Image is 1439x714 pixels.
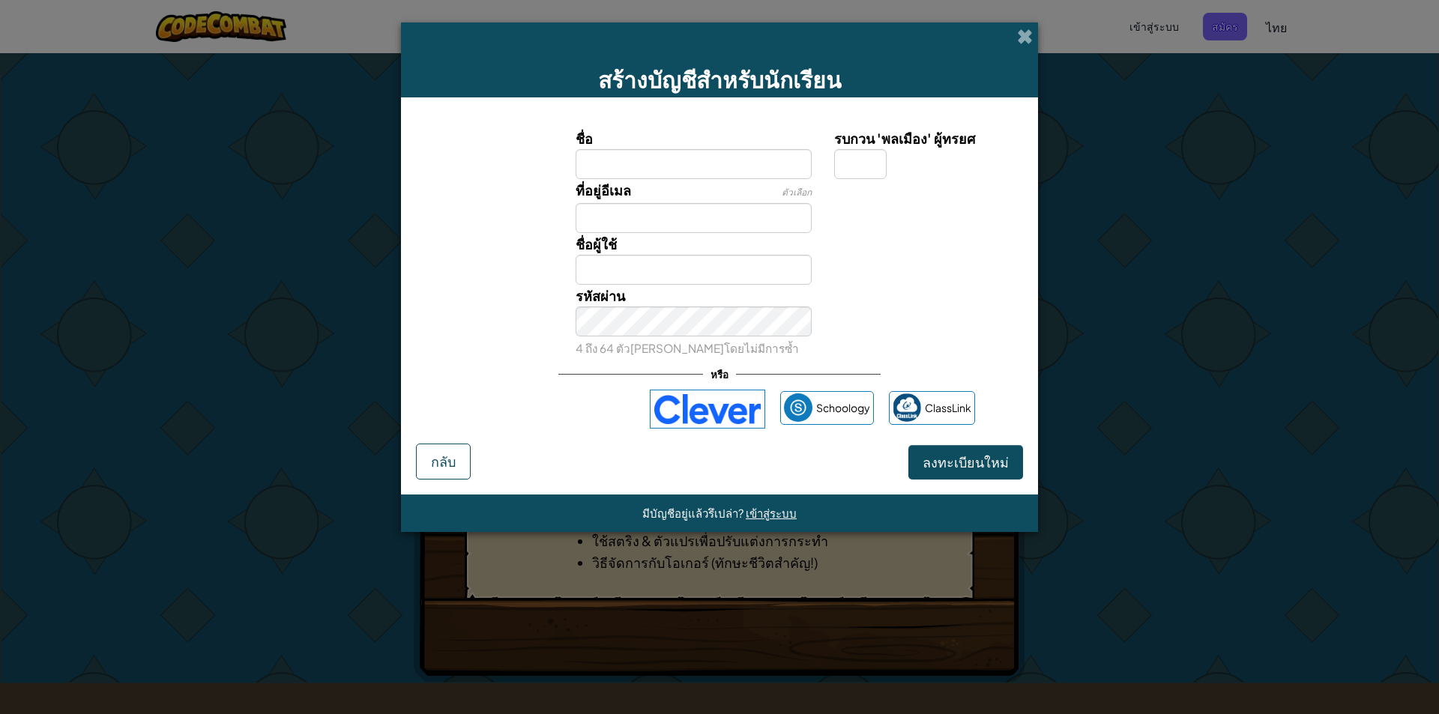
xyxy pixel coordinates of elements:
[784,393,812,422] img: schoology.png
[416,444,471,479] button: กลับ
[576,341,799,355] small: 4 ถึง 64 ตัว[PERSON_NAME]โดยไม่มีการซ้ำ
[908,445,1023,479] button: ลงทะเบียนใหม่
[703,363,736,385] span: หรือ
[431,453,456,470] span: กลับ
[576,181,631,199] span: ที่อยู่อีเมล
[576,235,617,252] span: ชื่อผู้ใช้
[576,130,593,147] span: ชื่อ
[782,187,812,198] span: ตัวเลือก
[598,65,842,94] span: สร้างบัญชีสำหรับนักเรียน
[642,506,746,520] span: มีบัญชีอยู่แล้วรึเปล่า?
[925,397,971,419] span: ClassLink
[457,393,642,426] iframe: ปุ่มลงชื่อเข้าใช้ด้วย Google
[650,390,765,429] img: clever-logo-blue.png
[923,453,1009,471] span: ลงทะเบียนใหม่
[893,393,921,422] img: classlink-logo-small.png
[746,506,797,520] a: เข้าสู่ระบบ
[816,397,870,419] span: Schoology
[834,130,975,147] span: รบกวน 'พลเมือง' ผู้ทรยศ
[576,287,625,304] span: รหัสผ่าน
